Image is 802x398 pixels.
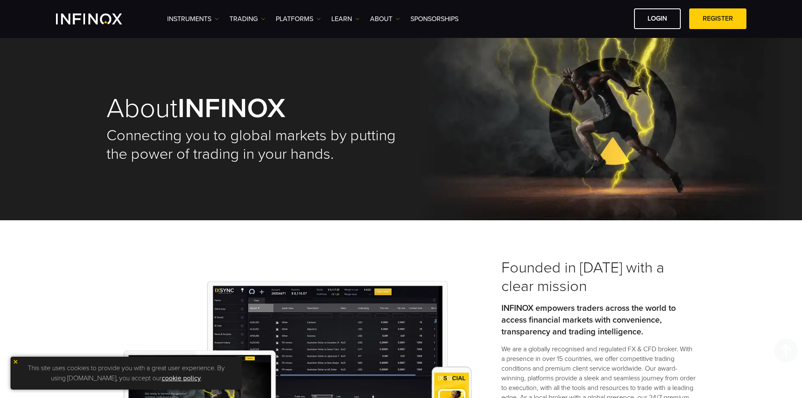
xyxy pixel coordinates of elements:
[331,14,360,24] a: Learn
[501,259,696,296] h3: Founded in [DATE] with a clear mission
[410,14,458,24] a: SPONSORSHIPS
[178,92,285,125] strong: INFINOX
[370,14,400,24] a: ABOUT
[107,95,401,122] h1: About
[229,14,265,24] a: TRADING
[15,361,238,385] p: This site uses cookies to provide you with a great user experience. By using [DOMAIN_NAME], you a...
[162,374,201,382] a: cookie policy
[167,14,219,24] a: Instruments
[56,13,142,24] a: INFINOX Logo
[501,302,696,338] p: INFINOX empowers traders across the world to access financial markets with convenience, transpare...
[276,14,321,24] a: PLATFORMS
[13,359,19,365] img: yellow close icon
[689,8,746,29] a: REGISTER
[107,126,401,163] h2: Connecting you to global markets by putting the power of trading in your hands.
[634,8,681,29] a: LOGIN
